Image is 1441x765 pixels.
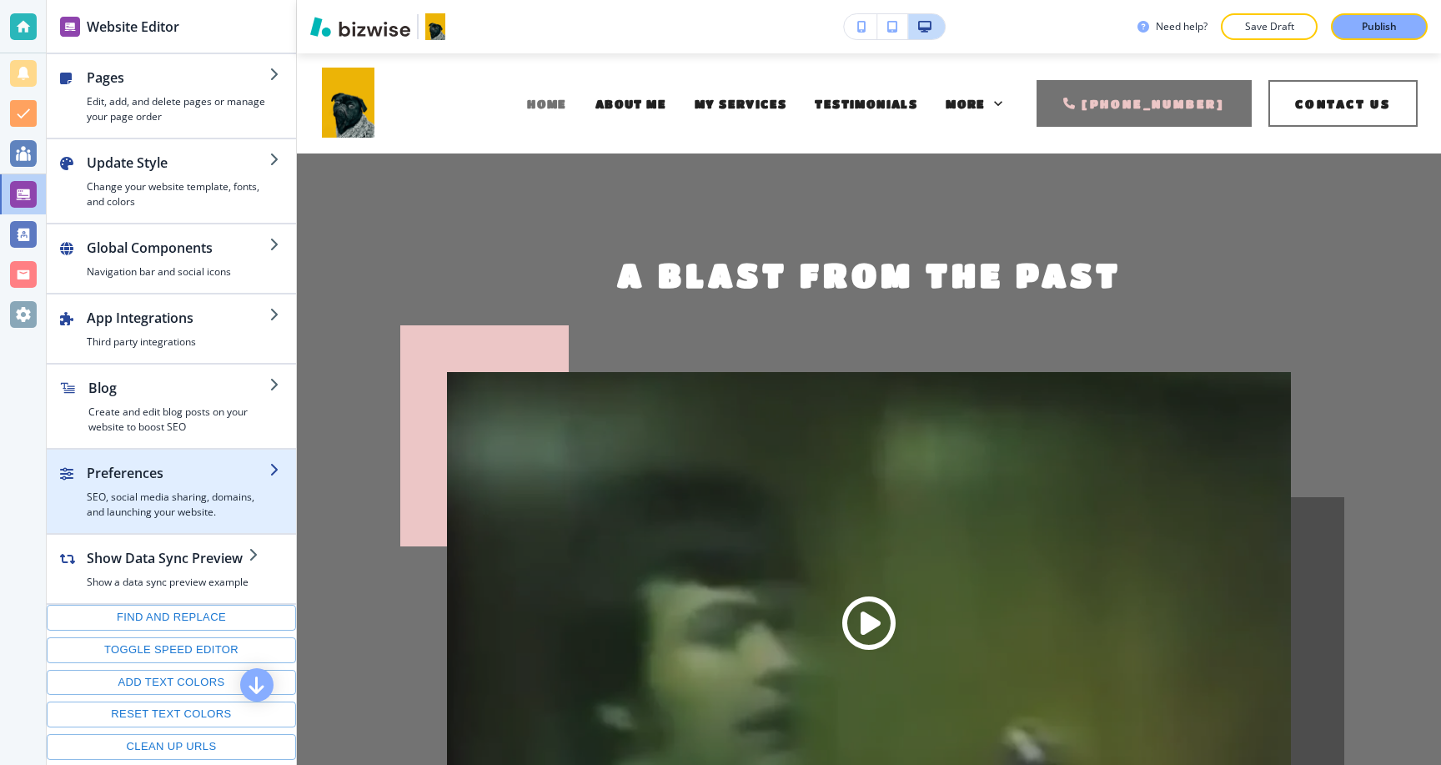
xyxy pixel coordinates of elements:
span: ABOUT ME [595,97,666,110]
button: Update StyleChange your website template, fonts, and colors [47,139,296,223]
h2: Blog [88,378,269,398]
button: PreferencesSEO, social media sharing, domains, and launching your website. [47,450,296,533]
p: A Blast From The Past [617,254,1122,295]
h4: Show a data sync preview example [87,575,249,590]
h2: Preferences [87,463,269,483]
button: Toggle speed editor [47,637,296,663]
button: Reset text colors [47,702,296,727]
span: More [946,97,986,110]
img: Bizwise Logo [310,17,410,37]
h4: Navigation bar and social icons [87,264,269,279]
h4: Third party integrations [87,335,269,350]
button: Clean up URLs [47,734,296,760]
button: Show Data Sync PreviewShow a data sync preview example [47,535,275,603]
h4: SEO, social media sharing, domains, and launching your website. [87,490,269,520]
div: More [946,95,1002,112]
h2: App Integrations [87,308,269,328]
button: BlogCreate and edit blog posts on your website to boost SEO [47,365,296,448]
h4: Edit, add, and delete pages or manage your page order [87,94,269,124]
button: Global ComponentsNavigation bar and social icons [47,224,296,293]
button: Publish [1331,13,1428,40]
button: Save Draft [1221,13,1318,40]
img: Neil's Web Design [322,68,374,138]
img: Your Logo [425,13,445,40]
h2: Update Style [87,153,269,173]
span: HOME [527,97,567,110]
h2: Show Data Sync Preview [87,548,249,568]
button: Add text colors [47,670,296,696]
h2: Pages [87,68,269,88]
h2: Global Components [87,238,269,258]
p: Publish [1362,19,1397,34]
button: Find and replace [47,605,296,631]
span: MY SERVICES [695,97,786,110]
span: TESTIMONIALS [815,97,917,110]
p: Save Draft [1243,19,1296,34]
button: App IntegrationsThird party integrations [47,294,296,363]
h4: Create and edit blog posts on your website to boost SEO [88,405,269,435]
button: Contact Us [1268,80,1418,127]
img: editor icon [60,17,80,37]
h4: Change your website template, fonts, and colors [87,179,269,209]
h2: Website Editor [87,17,179,37]
button: PagesEdit, add, and delete pages or manage your page order [47,54,296,138]
a: [PHONE_NUMBER] [1037,80,1252,127]
h3: Need help? [1156,19,1208,34]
